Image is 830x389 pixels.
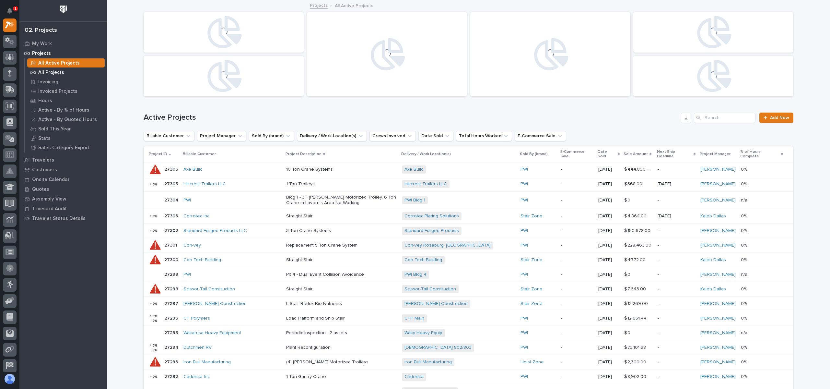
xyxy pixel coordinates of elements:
[561,198,593,203] p: -
[404,301,468,307] a: [PERSON_NAME] Construction
[183,374,210,380] a: Cadence Inc
[561,359,593,365] p: -
[286,374,397,380] p: 1 Ton Gantry Crane
[32,167,57,173] p: Customers
[520,272,528,277] a: PWI
[624,314,648,321] p: $ 12,651.44
[624,256,647,263] p: $ 4,772.00
[286,359,397,365] p: (4) [PERSON_NAME] Motorized Trolleys
[144,131,194,141] button: Billable Customer
[741,196,749,203] p: n/a
[164,329,179,336] p: 27295
[657,148,692,160] p: Next Ship Deadline
[700,257,726,263] a: Kaleb Dallas
[144,191,793,209] tr: 2730427304 PWI Bldg 1 - 3T [PERSON_NAME] Motorized Trolley, 6 Ton Crane in Lavern's Area No Worki...
[183,243,201,248] a: Con-vey
[561,243,593,248] p: -
[741,271,749,277] p: n/a
[700,213,726,219] a: Kaleb Dallas
[164,196,180,203] p: 27304
[624,196,632,203] p: $ 0
[520,301,543,307] a: Stair Zone
[286,167,397,172] p: 10 Ton Crane Systems
[164,373,179,380] p: 27292
[164,300,180,307] p: 27297
[658,228,695,234] p: -
[164,241,179,248] p: 27301
[520,316,528,321] a: PWI
[404,286,456,292] a: Scissor-Tail Construction
[694,113,755,123] div: Search
[25,68,107,77] a: All Projects
[57,3,69,15] img: Workspace Logo
[658,286,695,292] p: -
[38,60,80,66] p: All Active Projects
[183,316,210,321] a: CT Polymers
[598,167,619,172] p: [DATE]
[25,77,107,86] a: Invoicing
[404,345,472,350] a: [DEMOGRAPHIC_DATA] 802/803
[658,213,695,219] p: [DATE]
[25,115,107,124] a: Active - By Quoted Hours
[369,131,416,141] button: Crews Involved
[144,224,793,238] tr: 2730227302 Standard Forged Products LLC 3 Ton Crane SystemsStandard Forged Products PWI -[DATE]$ ...
[183,257,221,263] a: Con Tech Building
[25,96,107,105] a: Hours
[520,359,544,365] a: Hoist Zone
[286,345,397,350] p: Plant Reconfiguration
[598,148,616,160] p: Date Sold
[561,272,593,277] p: -
[286,301,397,307] p: L Stair Redox Bio-Nutrients
[297,131,367,141] button: Delivery / Work Location(s)
[19,48,107,58] a: Projects
[418,131,453,141] button: Date Sold
[598,374,619,380] p: [DATE]
[8,8,17,18] div: Notifications1
[144,177,793,191] tr: 2730527305 Hillcrest Trailers LLC 1 Ton TrolleysHillcrest Trailers LLC PWI -[DATE]$ 368.00$ 368.0...
[741,344,748,350] p: 0%
[310,1,328,9] a: Projects
[164,165,180,172] p: 27306
[700,198,736,203] a: [PERSON_NAME]
[144,238,793,253] tr: 2730127301 Con-vey Replacement 5 Ton Crane SystemCon-vey Roseburg, [GEOGRAPHIC_DATA] PWI -[DATE]$...
[19,204,107,213] a: Timecard Audit
[32,41,52,47] p: My Work
[700,228,736,234] a: [PERSON_NAME]
[32,51,51,56] p: Projects
[183,167,203,172] a: Axe Build
[401,151,451,158] p: Delivery / Work Location(s)
[404,198,425,203] a: PWI Bldg 1
[32,206,67,212] p: Timecard Audit
[741,212,748,219] p: 0%
[700,301,736,307] a: [PERSON_NAME]
[32,177,70,183] p: Onsite Calendar
[183,228,247,234] a: Standard Forged Products LLC
[741,165,748,172] p: 0%
[520,345,528,350] a: PWI
[520,167,528,172] a: PWI
[700,181,736,187] a: [PERSON_NAME]
[598,286,619,292] p: [DATE]
[658,301,695,307] p: -
[183,359,231,365] a: Iron Bull Manufacturing
[741,300,748,307] p: 0%
[286,286,397,292] p: Straight Stair
[560,148,594,160] p: E-Commerce Sale
[19,175,107,184] a: Onsite Calendar
[561,213,593,219] p: -
[700,316,736,321] a: [PERSON_NAME]
[183,198,191,203] a: PWI
[624,271,632,277] p: $ 0
[520,213,543,219] a: Stair Zone
[598,257,619,263] p: [DATE]
[598,198,619,203] p: [DATE]
[404,316,424,321] a: CTP Main
[741,241,748,248] p: 0%
[25,27,57,34] div: 02. Projects
[286,151,321,158] p: Project Description
[741,256,748,263] p: 0%
[561,286,593,292] p: -
[144,209,793,224] tr: 2730327303 Corrotec Inc Straight StairCorrotec Plating Solutions Stair Zone -[DATE]$ 4,864.00$ 4,...
[624,300,649,307] p: $ 13,269.00
[32,196,66,202] p: Assembly View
